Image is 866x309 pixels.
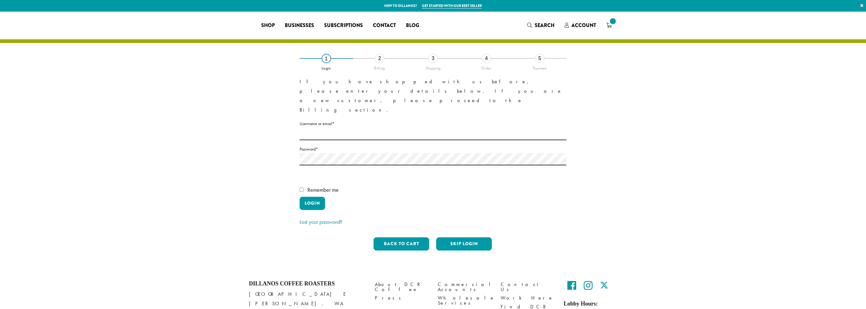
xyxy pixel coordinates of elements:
span: Shop [261,22,275,30]
p: If you have shopped with us before, please enter your details below. If you are a new customer, p... [300,77,566,115]
span: Blog [406,22,419,30]
button: Back to cart [374,237,429,251]
div: 1 [322,54,331,63]
input: Remember me [300,188,304,192]
h5: Lobby Hours: [564,301,617,307]
div: Payment [513,63,566,71]
a: Wholesale Services [438,294,491,307]
div: Shipping [406,63,460,71]
a: Get started with our best seller [422,3,482,8]
span: Contact [373,22,396,30]
div: 3 [428,54,438,63]
a: Lost your password? [300,218,342,225]
span: Subscriptions [324,22,363,30]
a: Commercial Accounts [438,280,491,294]
a: Work Here [501,294,554,302]
div: Login [300,63,353,71]
h4: Dillanos Coffee Roasters [249,280,365,287]
span: Search [535,22,554,29]
span: Businesses [285,22,314,30]
div: 5 [535,54,544,63]
a: Shop [256,20,280,30]
div: 4 [482,54,491,63]
button: Skip Login [436,237,492,251]
label: Password [300,145,566,153]
div: 2 [375,54,384,63]
span: Account [571,22,596,29]
a: Search [522,20,560,30]
a: Contact Us [501,280,554,294]
div: Order [460,63,513,71]
span: Remember me [307,186,339,193]
a: Press [375,294,428,302]
a: About DCR Coffee [375,280,428,294]
div: Billing [353,63,407,71]
button: Login [300,197,325,210]
label: Username or email [300,120,566,128]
